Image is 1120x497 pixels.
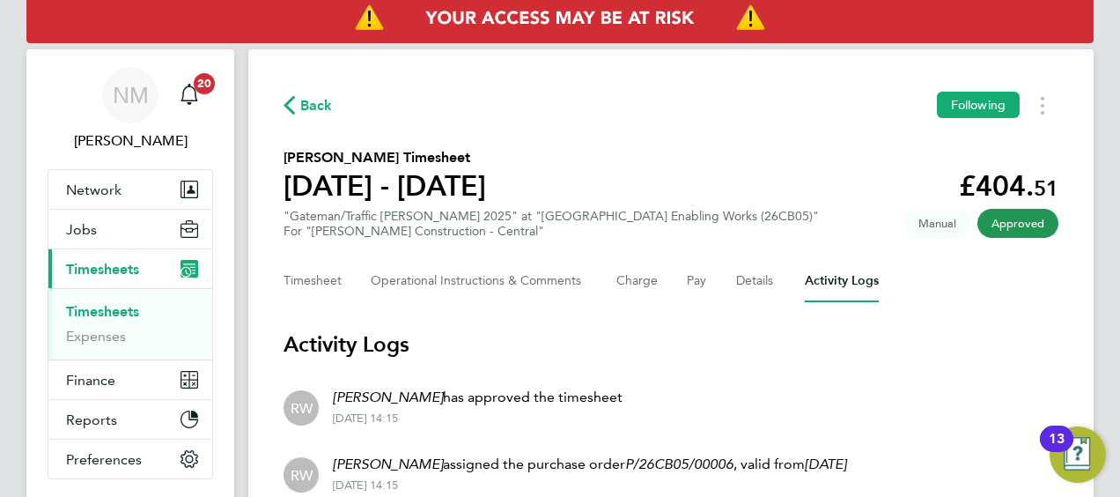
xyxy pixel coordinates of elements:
[48,130,213,152] span: Nicholas Morgan
[66,221,97,238] span: Jobs
[977,209,1058,238] span: This timesheet has been approved.
[1050,427,1106,483] button: Open Resource Center, 13 new notifications
[48,288,212,360] div: Timesheets
[333,412,623,426] div: [DATE] 14:15
[48,249,212,288] button: Timesheets
[284,94,333,116] button: Back
[616,260,659,302] button: Charge
[291,465,313,485] span: RW
[48,400,212,439] button: Reports
[284,209,819,239] div: "Gateman/Traffic [PERSON_NAME] 2025" at "[GEOGRAPHIC_DATA] Enabling Works (26CB05)"
[284,224,819,239] div: For "[PERSON_NAME] Construction - Central"
[333,387,623,408] p: has approved the timesheet
[48,67,213,152] a: NM[PERSON_NAME]
[805,456,846,472] em: [DATE]
[284,457,319,493] div: Ryan Williams
[291,398,313,418] span: RW
[172,67,207,123] a: 20
[48,440,212,478] button: Preferences
[284,330,1058,359] h3: Activity Logs
[284,390,319,426] div: Ryan Williams
[333,456,443,472] em: [PERSON_NAME]
[300,95,333,116] span: Back
[66,372,115,389] span: Finance
[904,209,970,238] span: This timesheet was manually created.
[284,260,343,302] button: Timesheet
[687,260,708,302] button: Pay
[1049,439,1065,462] div: 13
[194,73,215,94] span: 20
[66,412,117,428] span: Reports
[284,168,486,204] h1: [DATE] - [DATE]
[113,84,149,107] span: NM
[284,147,486,168] h2: [PERSON_NAME] Timesheet
[66,328,126,345] a: Expenses
[48,170,212,209] button: Network
[66,451,142,468] span: Preferences
[333,478,846,493] div: [DATE] 14:15
[48,360,212,399] button: Finance
[333,389,443,405] em: [PERSON_NAME]
[371,260,588,302] button: Operational Instructions & Comments
[66,261,139,278] span: Timesheets
[66,303,139,320] a: Timesheets
[333,454,846,475] p: assigned the purchase order , valid from
[959,169,1058,203] app-decimal: £404.
[625,456,733,472] em: P/26CB05/00006
[951,97,1006,113] span: Following
[1027,92,1058,119] button: Timesheets Menu
[937,92,1020,118] button: Following
[805,260,879,302] button: Activity Logs
[48,210,212,248] button: Jobs
[66,182,122,198] span: Network
[1034,175,1058,201] span: 51
[736,260,777,302] button: Details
